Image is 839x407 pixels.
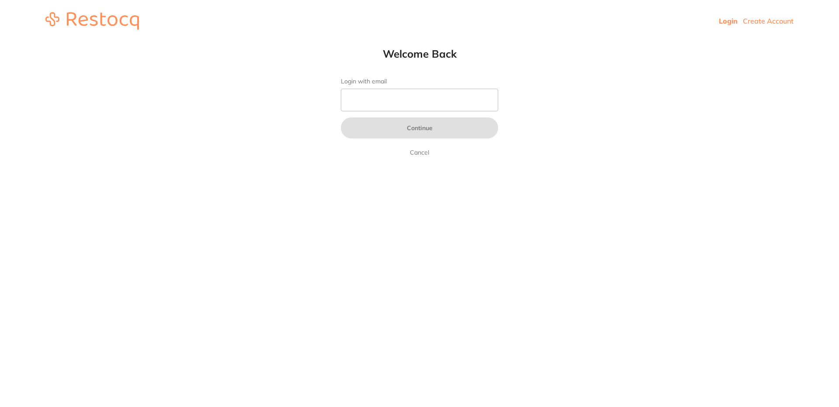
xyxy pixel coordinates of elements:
[719,17,738,25] a: Login
[45,12,139,30] img: restocq_logo.svg
[743,17,794,25] a: Create Account
[323,47,516,60] h1: Welcome Back
[341,117,498,138] button: Continue
[341,78,498,85] label: Login with email
[408,147,431,158] a: Cancel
